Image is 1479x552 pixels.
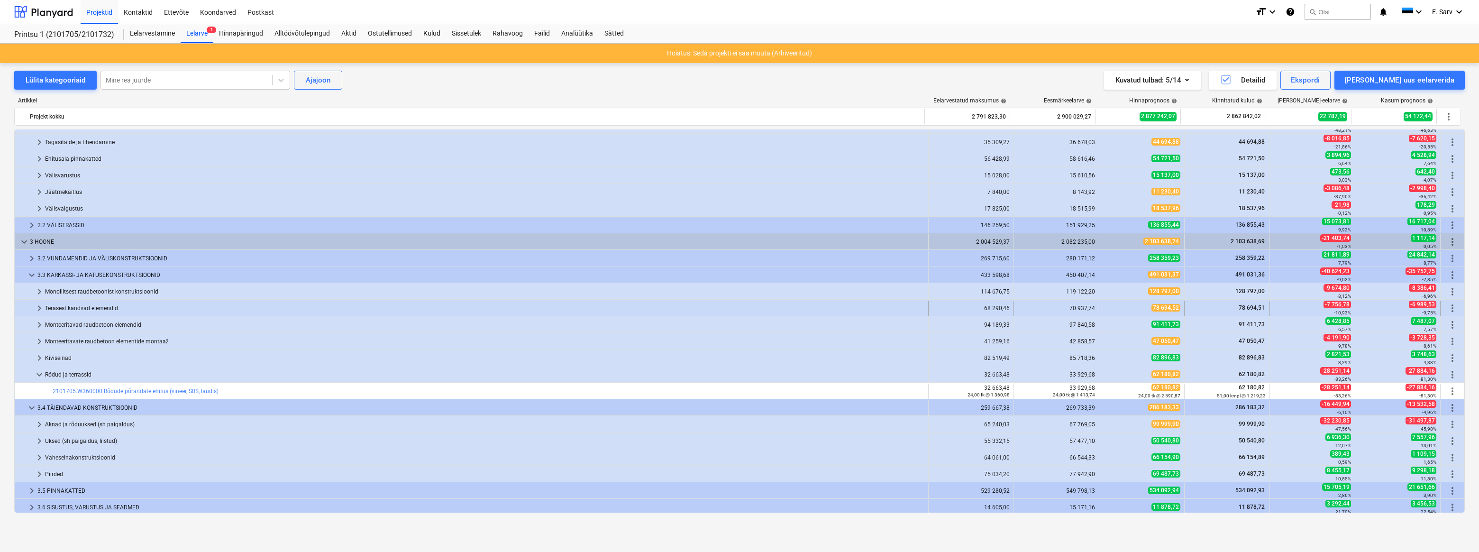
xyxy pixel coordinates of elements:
[1406,417,1436,424] span: -31 497,87
[1447,236,1458,248] span: Rohkem tegevusi
[37,251,924,266] div: 3.2 VUNDAMENDID JA VÄLISKONSTRUKTSIOONID
[1238,155,1266,162] span: 54 721,50
[1337,211,1351,216] small: -0,12%
[1151,138,1180,146] span: 44 694,88
[1267,6,1278,18] i: keyboard_arrow_down
[1340,98,1348,104] span: help
[1334,393,1351,398] small: -83,26%
[14,97,925,104] div: Artikkel
[667,48,812,58] p: Hoiatus: Seda projekti ei saa muuta (Arhiveeritud)
[45,350,924,366] div: Kiviseinad
[1337,294,1351,299] small: -8,12%
[932,355,1010,361] div: 82 519,49
[932,405,1010,411] div: 259 667,38
[1234,221,1266,228] span: 136 855,43
[1238,437,1266,444] span: 50 540,80
[1238,371,1266,377] span: 62 180,82
[932,371,1010,378] div: 32 663,48
[1209,71,1277,90] button: Detailid
[1151,188,1180,195] span: 11 230,40
[1411,234,1436,242] span: 1 117,14
[932,438,1010,444] div: 55 332,15
[1419,194,1436,199] small: -36,42%
[929,109,1006,124] div: 2 791 823,30
[34,303,45,314] span: keyboard_arrow_right
[1338,177,1351,183] small: 3,03%
[1053,392,1095,397] small: 24,00 tk @ 1 413,74
[1226,112,1262,120] span: 2 862 842,02
[1432,8,1452,16] span: E. Sarv
[1138,393,1180,398] small: 24,00 tk @ 2 590,87
[1422,343,1436,349] small: -8,61%
[1324,284,1351,292] span: -9 674,80
[45,301,924,316] div: Terasest kandvad elemendid
[1334,144,1351,149] small: -21,86%
[1320,384,1351,391] span: -28 251,14
[1447,153,1458,165] span: Rohkem tegevusi
[1280,71,1330,90] button: Ekspordi
[1305,4,1371,20] button: Otsi
[1238,172,1266,178] span: 15 137,00
[26,220,37,231] span: keyboard_arrow_right
[1220,74,1265,86] div: Detailid
[1255,6,1267,18] i: format_size
[1291,74,1320,86] div: Ekspordi
[1447,386,1458,397] span: Rohkem tegevusi
[932,322,1010,328] div: 94 189,33
[1330,450,1351,458] span: 389,43
[1018,305,1095,312] div: 70 937,74
[932,272,1010,278] div: 433 598,68
[1411,450,1436,458] span: 1 109,15
[1424,360,1436,365] small: 4,33%
[1447,319,1458,331] span: Rohkem tegevusi
[1404,112,1433,121] span: 54 172,44
[556,24,599,43] a: Analüütika
[1424,211,1436,216] small: 0,95%
[1334,194,1351,199] small: -37,90%
[30,109,921,124] div: Projekt kokku
[1018,272,1095,278] div: 450 407,14
[14,71,97,90] button: Lülita kategooriaid
[1018,322,1095,328] div: 97 840,58
[26,253,37,264] span: keyboard_arrow_right
[1406,400,1436,408] span: -13 532,58
[45,184,924,200] div: Jäätmekäitlus
[1234,288,1266,294] span: 128 797,00
[1018,288,1095,295] div: 119 122,20
[932,222,1010,229] div: 146 259,50
[418,24,446,43] a: Kulud
[34,203,45,214] span: keyboard_arrow_right
[1330,168,1351,175] span: 473,56
[45,334,924,349] div: Monteeritavate raudbetoon elementide montaaž
[1238,384,1266,391] span: 62 180,82
[1044,97,1092,104] div: Eesmärkeelarve
[34,137,45,148] span: keyboard_arrow_right
[53,388,219,395] a: 2101705.W360000 Rõdude põrandate ehitus (vineer, SBS, laudis)
[1151,354,1180,361] span: 82 896,83
[446,24,487,43] a: Sissetulek
[1255,98,1262,104] span: help
[1447,485,1458,497] span: Rohkem tegevusi
[1238,354,1266,361] span: 82 896,83
[1238,338,1266,344] span: 47 050,47
[26,502,37,513] span: keyboard_arrow_right
[1337,277,1351,282] small: -9,02%
[14,30,113,40] div: Printsu 1 (2101705/2101732)
[1014,109,1091,124] div: 2 900 029,27
[1447,286,1458,297] span: Rohkem tegevusi
[1151,337,1180,345] span: 47 050,47
[207,27,216,33] span: 1
[37,218,924,233] div: 2.2 VÄLISTRASSID
[1334,128,1351,133] small: -48,21%
[1411,151,1436,159] span: 4 528,94
[1084,98,1092,104] span: help
[1338,260,1351,266] small: 7,79%
[1338,360,1351,365] small: 3,29%
[1338,161,1351,166] small: 6,64%
[37,400,924,415] div: 3.4 TÄIENDAVAD KONSTRUKTSIOONID
[124,24,181,43] a: Eelarvestamine
[1148,221,1180,229] span: 136 855,44
[1018,156,1095,162] div: 58 616,46
[1018,338,1095,345] div: 42 858,57
[968,392,1010,397] small: 24,00 tk @ 1 360,98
